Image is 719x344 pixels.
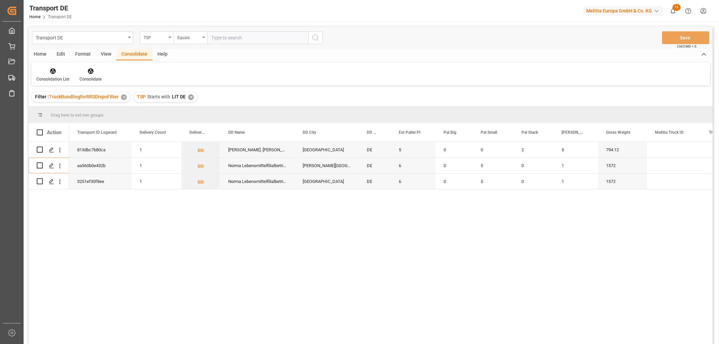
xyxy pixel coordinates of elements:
[391,142,436,157] div: 5
[481,130,497,135] span: Pal Small
[189,130,206,135] span: Delivery List
[147,94,170,99] span: Starts with
[662,31,709,44] button: Save
[436,158,473,173] div: 0
[606,130,630,135] span: Gross Weight
[473,174,513,189] div: 5
[29,174,69,189] div: Press SPACE to select this row.
[562,130,584,135] span: [PERSON_NAME]
[598,158,647,173] div: 1572
[131,158,181,173] div: 1
[144,33,167,41] div: TSP
[35,94,49,99] span: Filter :
[80,76,101,82] div: Consolidate
[137,94,146,99] span: TSP
[140,31,174,44] button: open menu
[152,49,173,60] div: Help
[359,158,391,173] div: DE
[188,94,194,100] div: ✕
[583,4,665,17] button: Melitta Europa GmbH & Co. KG
[29,14,40,19] a: Home
[131,174,181,189] div: 1
[140,130,166,135] span: Delivery Count
[172,94,186,99] span: LIT DE
[220,158,295,173] div: Norma Lebensmittelfilialbetrieb
[174,31,207,44] button: open menu
[513,158,553,173] div: 0
[36,33,126,41] div: Transport DE
[553,158,598,173] div: 1
[96,49,116,60] div: View
[51,113,103,118] span: Drag here to set row groups
[681,3,696,19] button: Help Center
[29,158,69,174] div: Press SPACE to select this row.
[598,142,647,157] div: 794.12
[177,33,200,41] div: Equals
[391,174,436,189] div: 6
[303,130,316,135] span: DD City
[220,174,295,189] div: Norma Lebensmittelfilialbetrieb
[36,76,69,82] div: Consolidation List
[583,6,663,16] div: Melitta Europa GmbH & Co. KG
[228,130,245,135] span: DD Name
[207,31,308,44] input: Type to search
[131,142,181,157] div: 1
[473,142,513,157] div: 0
[391,158,436,173] div: 6
[436,142,473,157] div: 0
[359,142,391,157] div: DE
[77,130,117,135] span: Transport ID Logward
[444,130,456,135] span: Pal Big
[295,174,359,189] div: [GEOGRAPHIC_DATA]
[553,142,598,157] div: 5
[473,158,513,173] div: 5
[121,94,127,100] div: ✕
[220,142,295,157] div: [PERSON_NAME]. [PERSON_NAME] GmbH
[359,174,391,189] div: DE
[513,174,553,189] div: 0
[116,49,152,60] div: Consolidate
[70,49,96,60] div: Format
[69,158,131,173] div: aa560b0e432b
[295,142,359,157] div: [GEOGRAPHIC_DATA]
[69,174,131,189] div: 3251ef30f8ee
[677,44,696,49] span: Ctrl/CMD + S
[436,174,473,189] div: 0
[49,94,119,99] span: TruckBundlingforRRSDispoFIlter
[399,130,420,135] span: Est Pallet Pl
[665,3,681,19] button: show 12 new notifications
[32,31,133,44] button: open menu
[513,142,553,157] div: 2
[521,130,538,135] span: Pal Stack
[655,130,684,135] span: Melitta Truck ID
[47,129,61,135] div: Action
[29,142,69,158] div: Press SPACE to select this row.
[553,174,598,189] div: 1
[295,158,359,173] div: [PERSON_NAME][GEOGRAPHIC_DATA]
[29,49,52,60] div: Home
[672,4,681,11] span: 12
[308,31,323,44] button: search button
[29,3,72,13] div: Transport DE
[367,130,377,135] span: DD Country
[69,142,131,157] div: 813dbc7b80ca
[52,49,70,60] div: Edit
[598,174,647,189] div: 1572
